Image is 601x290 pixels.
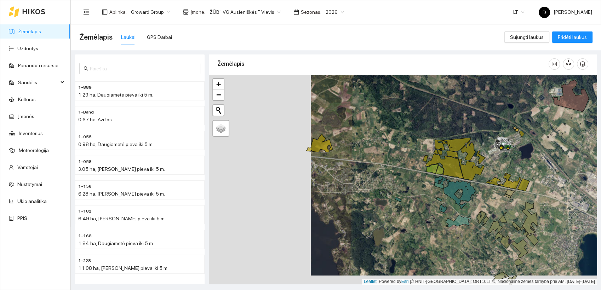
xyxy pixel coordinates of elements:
[18,114,34,119] a: Įmonės
[549,58,560,70] button: column-width
[121,33,136,41] div: Laukai
[18,29,41,34] a: Žemėlapis
[78,240,154,246] span: 1.84 ha, Daugiametė pieva iki 5 m.
[549,61,560,67] span: column-width
[213,79,224,89] a: Zoom in
[401,279,409,284] a: Esri
[78,191,165,197] span: 6.28 ha, [PERSON_NAME] pieva iki 5 m.
[504,34,549,40] a: Sujungti laukus
[410,279,411,284] span: |
[17,46,38,51] a: Užduotys
[364,279,377,284] a: Leaflet
[301,8,321,16] span: Sezonas :
[78,92,153,98] span: 1.29 ha, Daugiametė pieva iki 5 m.
[17,215,27,221] a: PPIS
[102,9,108,15] span: layout
[147,33,172,41] div: GPS Darbai
[78,208,91,215] span: 1-182
[79,5,93,19] button: menu-fold
[17,198,47,204] a: Ūkio analitika
[216,80,221,88] span: +
[78,117,112,122] span: 0.67 ha, Avižos
[78,158,92,165] span: 1-058
[183,9,189,15] span: shop
[17,164,38,170] a: Vartotojai
[17,181,42,187] a: Nustatymai
[216,90,221,99] span: −
[18,75,58,89] span: Sandėlis
[131,7,170,17] span: Groward Group
[504,31,549,43] button: Sujungti laukus
[78,233,92,239] span: 1-168
[19,147,49,153] a: Meteorologija
[109,8,127,16] span: Aplinka :
[79,31,113,43] span: Žemėlapis
[78,166,165,172] span: 3.05 ha, [PERSON_NAME] pieva iki 5 m.
[78,265,168,271] span: 11.08 ha, [PERSON_NAME] pieva iki 5 m.
[213,89,224,100] a: Zoom out
[293,9,299,15] span: calendar
[78,109,94,116] span: 1-Band
[84,66,88,71] span: search
[210,7,281,17] span: ŽŪB "VG Ausieniškės " Vievis
[552,31,593,43] button: Pridėti laukus
[78,134,92,140] span: 1-055
[539,9,592,15] span: [PERSON_NAME]
[213,105,224,116] button: Initiate a new search
[510,33,544,41] span: Sujungti laukus
[326,7,344,17] span: 2026
[78,257,91,264] span: 1-228
[190,8,205,16] span: Įmonė :
[18,63,58,68] a: Panaudoti resursai
[213,121,229,136] a: Layers
[78,141,154,147] span: 0.98 ha, Daugiametė pieva iki 5 m.
[18,97,36,102] a: Kultūros
[78,216,166,221] span: 6.49 ha, [PERSON_NAME] pieva iki 5 m.
[19,130,43,136] a: Inventorius
[543,7,546,18] span: D
[558,33,587,41] span: Pridėti laukus
[513,7,525,17] span: LT
[78,84,92,91] span: 1-889
[83,9,90,15] span: menu-fold
[362,279,597,285] div: | Powered by © HNIT-[GEOGRAPHIC_DATA]; ORT10LT ©, Nacionalinė žemės tarnyba prie AM, [DATE]-[DATE]
[217,54,549,74] div: Žemėlapis
[78,183,92,190] span: 1-156
[90,65,196,72] input: Paieška
[552,34,593,40] a: Pridėti laukus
